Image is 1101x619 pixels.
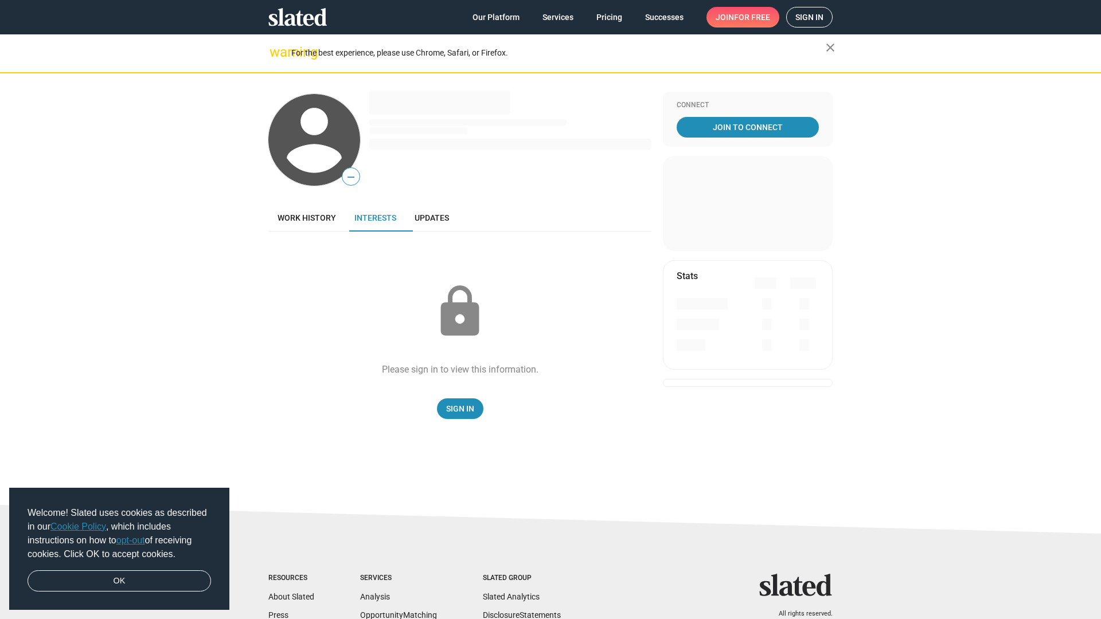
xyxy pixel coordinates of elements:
a: Slated Analytics [483,592,540,601]
a: About Slated [268,592,314,601]
div: Connect [677,101,819,110]
mat-icon: warning [270,45,283,59]
a: opt-out [116,535,145,545]
span: — [342,170,360,185]
span: Welcome! Slated uses cookies as described in our , which includes instructions on how to of recei... [28,506,211,561]
a: Joinfor free [706,7,779,28]
a: Sign In [437,398,483,419]
span: Sign in [795,7,823,27]
a: Sign in [786,7,833,28]
a: Successes [636,7,693,28]
div: Slated Group [483,574,561,583]
a: Analysis [360,592,390,601]
span: Successes [645,7,684,28]
a: Our Platform [463,7,529,28]
div: Resources [268,574,314,583]
span: Our Platform [473,7,520,28]
span: Updates [415,213,449,222]
span: Interests [354,213,396,222]
span: Work history [278,213,336,222]
a: Join To Connect [677,117,819,138]
span: Join To Connect [679,117,817,138]
a: Interests [345,204,405,232]
span: Services [542,7,573,28]
a: Services [533,7,583,28]
div: cookieconsent [9,488,229,610]
a: Pricing [587,7,631,28]
span: Pricing [596,7,622,28]
a: dismiss cookie message [28,570,211,592]
div: Please sign in to view this information. [382,363,538,375]
div: For the best experience, please use Chrome, Safari, or Firefox. [291,45,826,61]
mat-icon: lock [431,283,489,340]
span: Join [716,7,770,28]
span: Sign In [446,398,474,419]
span: for free [734,7,770,28]
a: Work history [268,204,345,232]
div: Services [360,574,437,583]
a: Updates [405,204,458,232]
a: Cookie Policy [50,522,106,531]
mat-card-title: Stats [677,270,698,282]
mat-icon: close [823,41,837,54]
